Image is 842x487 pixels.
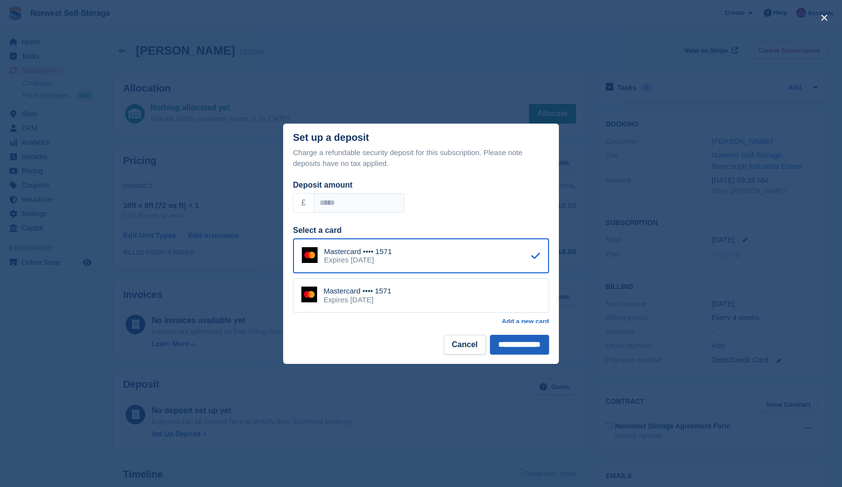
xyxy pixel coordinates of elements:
div: Expires [DATE] [324,256,392,264]
div: Expires [DATE] [324,295,391,304]
a: Add a new card [502,318,549,325]
div: Mastercard •••• 1571 [324,287,391,295]
label: Deposit amount [293,181,353,189]
div: Mastercard •••• 1571 [324,247,392,256]
div: Set up a deposit [293,132,369,143]
button: Cancel [444,335,486,355]
button: close [816,10,832,26]
p: Charge a refundable security deposit for this subscription. Please note deposits have no tax appl... [293,147,549,169]
img: Mastercard Logo [302,247,318,263]
img: Mastercard Logo [301,287,317,302]
div: Select a card [293,225,549,236]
